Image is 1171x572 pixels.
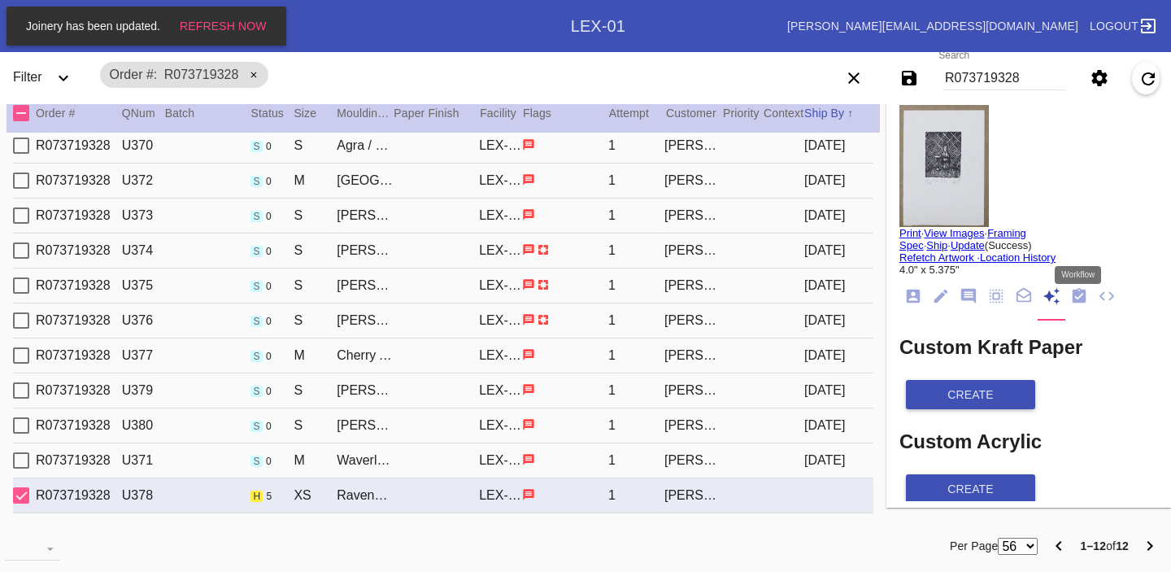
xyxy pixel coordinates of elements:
span: 0 [266,351,272,362]
div: [PERSON_NAME] / White [337,243,393,258]
div: Attempt [609,103,666,123]
div: [PERSON_NAME] / White [337,313,393,328]
div: 1 [608,488,664,503]
div: Size [294,103,337,123]
span: 0 [266,211,272,222]
span: Has instructions from customer. Has instructions from business. [522,417,535,431]
div: LEX-01 [479,383,522,398]
span: 0 workflow steps remaining [266,246,272,257]
div: [GEOGRAPHIC_DATA] / Russet [337,173,393,188]
ng-md-icon: Clear filters [844,77,864,90]
div: Agra / Digital White [337,138,393,153]
div: Select Work OrderR073719328U373Shipped 0 workflow steps remainingS[PERSON_NAME] / BlushLEX-011[PE... [13,199,873,234]
div: LEX-01 [479,138,522,153]
span: Order # [110,68,158,81]
div: U371 [122,453,165,468]
span: Hold [250,491,263,502]
span: Has instructions from customer. Has instructions from business. [522,277,535,291]
span: s [253,211,259,222]
div: 1 [608,348,664,363]
md-checkbox: Select Work Order [13,380,37,401]
div: [PERSON_NAME] [PERSON_NAME] [664,348,720,363]
div: S [294,208,337,223]
div: R073719328 [36,278,122,293]
div: 1 [608,313,664,328]
button: create [906,474,1035,504]
span: s [253,281,259,292]
span: Has instructions from customer. Has instructions from business. [522,487,535,501]
div: XS [294,488,337,503]
div: U379 [122,383,165,398]
b: 12 [1116,539,1129,552]
h2: Custom Kraft Paper [899,336,1158,359]
div: R073719328 [36,173,122,188]
div: Batch [165,103,251,123]
a: Logout [1085,11,1158,41]
div: 1 [608,383,664,398]
span: Has instructions from customer. Has instructions from business. [522,242,535,256]
span: (Success) [985,239,1032,251]
div: R073719328 [36,313,122,328]
ng-md-icon: Measurements [987,287,1005,307]
button: create [906,380,1035,409]
span: s [253,386,259,397]
div: LEX-01 [479,488,522,503]
span: Logout [1090,20,1138,33]
span: 0 workflow steps remaining [266,141,272,152]
span: Shipped [250,351,262,362]
div: M [294,453,337,468]
div: QNum [122,103,165,123]
span: Shipped [250,456,262,467]
button: Expand [47,62,80,94]
div: R073719328 [36,488,122,503]
md-checkbox: Select Work Order [13,205,37,226]
div: [DATE] [804,383,873,398]
div: FilterExpand [7,55,91,101]
span: 0 workflow steps remaining [266,176,272,187]
div: 1 [608,418,664,433]
ng-md-icon: Workflow [1070,287,1088,307]
ng-md-icon: Order Info [904,287,922,307]
div: · · · · [899,227,1158,276]
span: 0 workflow steps remaining [266,211,272,222]
div: R073719328 [36,453,122,468]
span: Priority [723,107,760,120]
div: [DATE] [804,313,873,328]
div: S [294,383,337,398]
button: Settings [1083,62,1116,94]
span: 0 [266,246,272,257]
button: Previous Page [1043,530,1075,562]
span: Shipped [250,421,262,432]
span: 0 workflow steps remaining [266,386,272,397]
div: [PERSON_NAME] [PERSON_NAME] [664,278,720,293]
span: 0 workflow steps remaining [266,421,272,432]
ng-md-icon: JSON Files [1098,287,1116,307]
md-checkbox: Select All [13,100,37,126]
span: Raised Float [537,277,550,291]
div: Ravenswood / Flour White [337,488,393,503]
span: 0 [266,316,272,327]
div: [PERSON_NAME] [PERSON_NAME] [664,313,720,328]
button: Save filters [893,62,925,94]
label: Per Page [950,536,999,556]
span: Raised Float [537,312,550,326]
div: Moulding / Mat [337,103,394,123]
span: s [253,141,259,152]
div: [PERSON_NAME] [PERSON_NAME] [664,488,720,503]
div: [PERSON_NAME] / Pickle [337,418,393,433]
span: Shipped [250,211,262,222]
div: LEX-01 [571,17,625,36]
div: [PERSON_NAME] [PERSON_NAME] [664,453,720,468]
div: LEX-01 [479,173,522,188]
div: [DATE] [804,243,873,258]
div: Select Work OrderR073719328U370Shipped 0 workflow steps remainingSAgra / Digital WhiteLEX-011[PER... [13,129,873,164]
a: Print [899,227,921,239]
div: 1 [608,243,664,258]
div: Priority [723,103,764,123]
div: Facility [480,103,523,123]
button: Refresh [1132,62,1160,94]
div: [PERSON_NAME] [PERSON_NAME] [664,418,720,433]
ng-md-icon: Notes [960,287,977,307]
md-checkbox: Select Work Order [13,240,37,261]
div: S [294,138,337,153]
